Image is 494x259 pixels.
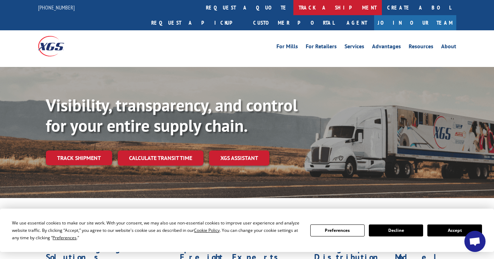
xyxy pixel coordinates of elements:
[248,15,340,30] a: Customer Portal
[53,235,77,241] span: Preferences
[369,224,423,236] button: Decline
[306,44,337,51] a: For Retailers
[310,224,365,236] button: Preferences
[194,227,220,233] span: Cookie Policy
[146,15,248,30] a: Request a pickup
[374,15,456,30] a: Join Our Team
[276,44,298,51] a: For Mills
[427,224,482,236] button: Accept
[340,15,374,30] a: Agent
[209,150,269,166] a: XGS ASSISTANT
[344,44,364,51] a: Services
[464,231,486,252] div: Open chat
[46,150,112,165] a: Track shipment
[372,44,401,51] a: Advantages
[409,44,433,51] a: Resources
[38,4,75,11] a: [PHONE_NUMBER]
[12,219,301,241] div: We use essential cookies to make our site work. With your consent, we may also use non-essential ...
[441,44,456,51] a: About
[118,150,203,166] a: Calculate transit time
[46,94,298,136] b: Visibility, transparency, and control for your entire supply chain.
